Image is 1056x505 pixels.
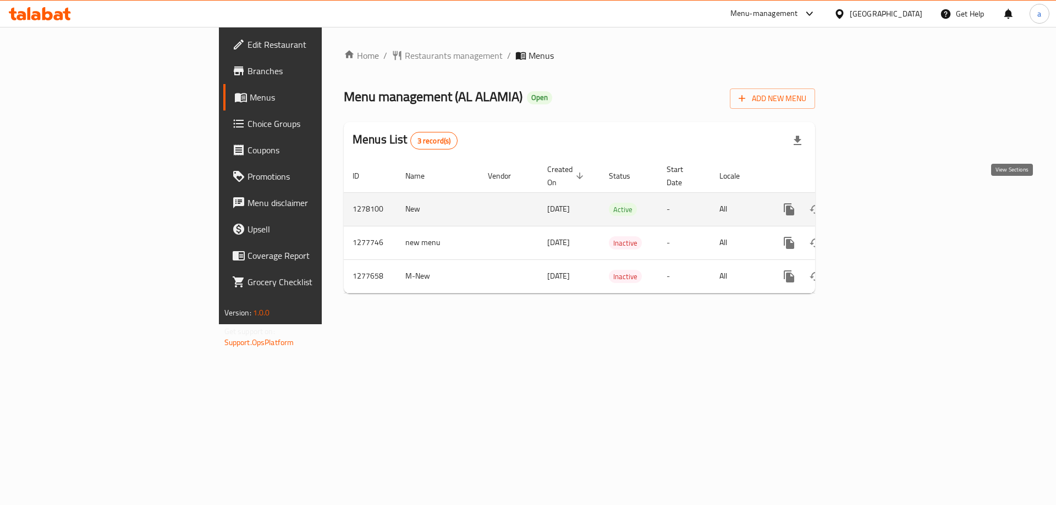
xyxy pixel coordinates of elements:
a: Grocery Checklist [223,269,395,295]
div: Open [527,91,552,104]
td: New [397,192,479,226]
span: [DATE] [547,269,570,283]
span: Choice Groups [248,117,387,130]
button: more [776,263,802,290]
table: enhanced table [344,159,890,293]
td: new menu [397,226,479,259]
nav: breadcrumb [344,49,815,62]
span: Name [405,169,439,182]
a: Choice Groups [223,110,395,137]
td: All [711,226,767,259]
a: Coupons [223,137,395,163]
span: Status [609,169,645,182]
span: Locale [719,169,754,182]
span: Inactive [609,237,642,249]
span: Promotions [248,170,387,183]
span: [DATE] [547,202,570,216]
td: All [711,192,767,226]
span: Inactive [609,270,642,283]
span: Start Date [667,163,697,189]
td: All [711,259,767,293]
a: Support.OpsPlatform [224,335,294,349]
button: Add New Menu [730,88,815,109]
span: Menus [529,49,554,62]
span: Coverage Report [248,249,387,262]
li: / [507,49,511,62]
span: ID [353,169,373,182]
h2: Menus List [353,131,458,149]
span: Active [609,203,637,216]
a: Branches [223,58,395,84]
span: Open [527,93,552,102]
a: Promotions [223,163,395,190]
a: Menu disclaimer [223,190,395,216]
td: - [658,259,711,293]
span: Menu management ( AL ALAMIA ) [344,84,522,109]
a: Menus [223,84,395,110]
span: Edit Restaurant [248,38,387,51]
div: Inactive [609,270,642,283]
span: Add New Menu [739,92,806,106]
button: Change Status [802,196,829,223]
span: Get support on: [224,324,275,338]
a: Upsell [223,216,395,242]
div: [GEOGRAPHIC_DATA] [850,8,922,20]
th: Actions [767,159,890,193]
span: Version: [224,306,251,320]
div: Menu-management [730,7,798,20]
span: [DATE] [547,235,570,249]
span: Coupons [248,143,387,157]
span: Menus [250,91,387,104]
div: Inactive [609,236,642,249]
span: Restaurants management [405,49,503,62]
span: Grocery Checklist [248,275,387,288]
span: Upsell [248,223,387,236]
span: 1.0.0 [253,306,270,320]
td: M-New [397,259,479,293]
button: Change Status [802,230,829,256]
a: Coverage Report [223,242,395,269]
a: Edit Restaurant [223,31,395,58]
td: - [658,226,711,259]
span: Menu disclaimer [248,196,387,209]
td: - [658,192,711,226]
span: a [1037,8,1041,20]
span: Created On [547,163,587,189]
button: more [776,196,802,223]
span: 3 record(s) [411,136,458,146]
div: Total records count [410,132,458,149]
a: Restaurants management [392,49,503,62]
span: Branches [248,64,387,77]
button: Change Status [802,263,829,290]
div: Export file [784,127,811,154]
button: more [776,230,802,256]
span: Vendor [488,169,525,182]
